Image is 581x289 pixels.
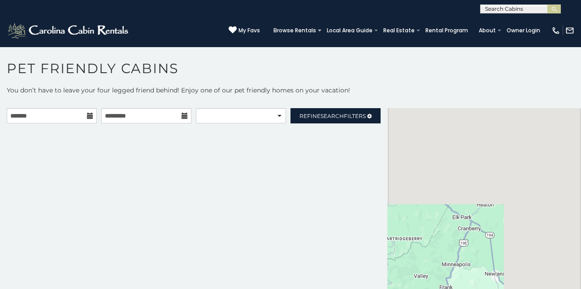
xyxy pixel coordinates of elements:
[474,24,500,37] a: About
[290,108,381,123] a: RefineSearchFilters
[321,113,344,119] span: Search
[421,24,473,37] a: Rental Program
[551,26,560,35] img: phone-regular-white.png
[379,24,419,37] a: Real Estate
[502,24,545,37] a: Owner Login
[565,26,574,35] img: mail-regular-white.png
[299,113,366,119] span: Refine Filters
[322,24,377,37] a: Local Area Guide
[238,26,260,35] span: My Favs
[7,22,131,39] img: White-1-2.png
[269,24,321,37] a: Browse Rentals
[229,26,260,35] a: My Favs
